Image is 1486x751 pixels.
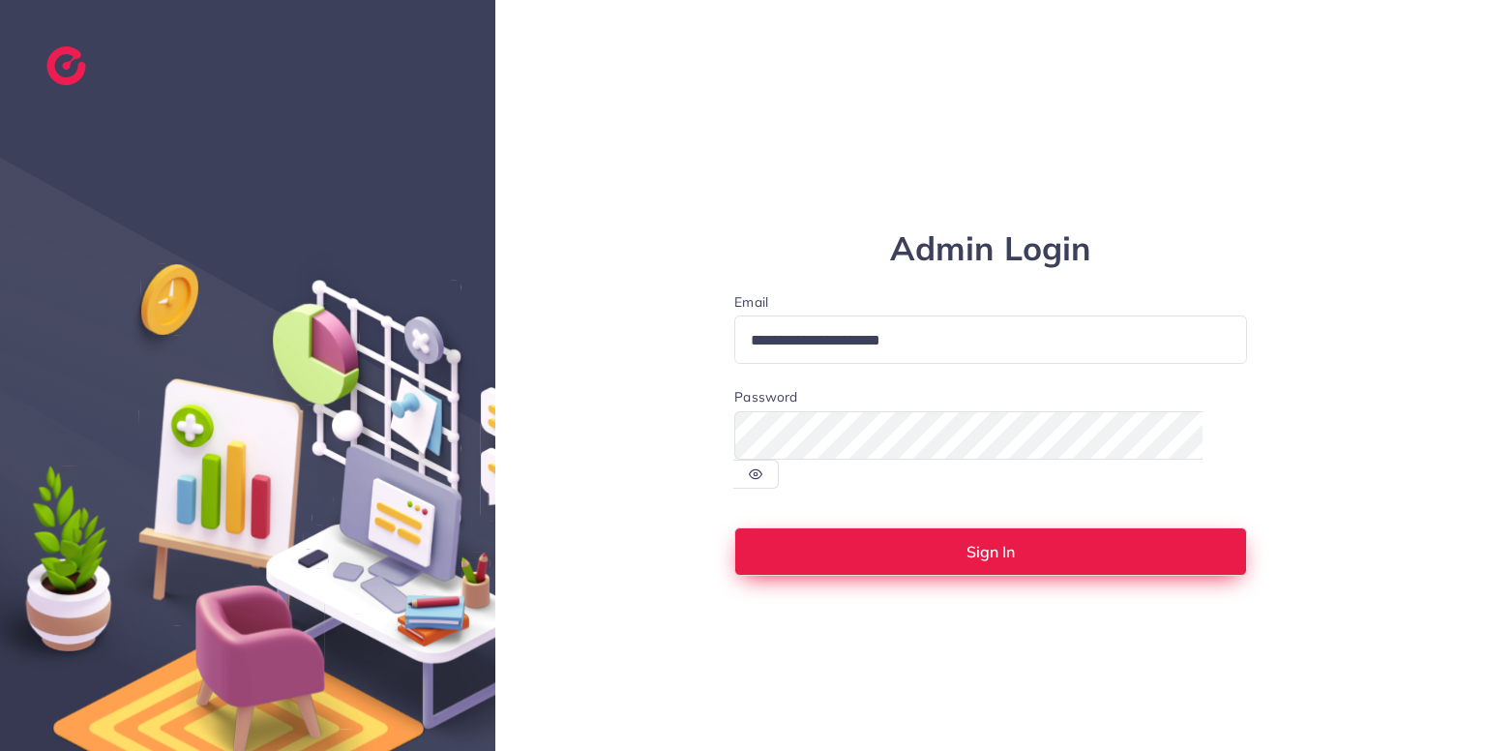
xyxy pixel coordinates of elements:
span: Sign In [966,544,1015,559]
h1: Admin Login [734,229,1247,269]
img: logo [46,46,86,85]
label: Email [734,292,1247,312]
label: Password [734,387,797,406]
button: Sign In [734,527,1247,576]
